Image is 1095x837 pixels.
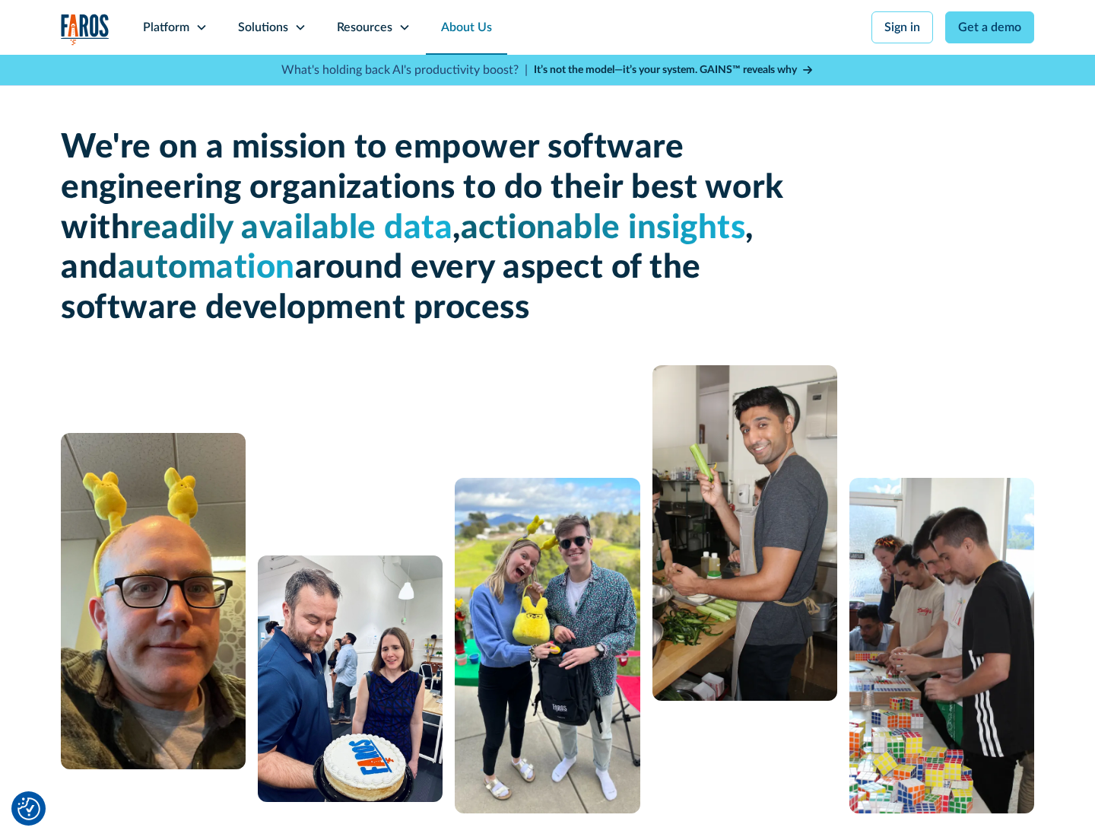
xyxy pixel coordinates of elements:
[534,62,814,78] a: It’s not the model—it’s your system. GAINS™ reveals why
[130,212,452,245] span: readily available data
[118,251,295,285] span: automation
[143,18,189,37] div: Platform
[17,797,40,820] button: Cookie Settings
[652,365,837,701] img: man cooking with celery
[61,14,109,45] a: home
[337,18,392,37] div: Resources
[455,478,640,813] img: A man and a woman standing next to each other.
[61,14,109,45] img: Logo of the analytics and reporting company Faros.
[238,18,288,37] div: Solutions
[461,212,746,245] span: actionable insights
[534,65,797,75] strong: It’s not the model—it’s your system. GAINS™ reveals why
[61,433,246,769] img: A man with glasses and a bald head wearing a yellow bunny headband.
[871,11,933,43] a: Sign in
[945,11,1034,43] a: Get a demo
[61,128,791,329] h1: We're on a mission to empower software engineering organizations to do their best work with , , a...
[849,478,1034,813] img: 5 people constructing a puzzle from Rubik's cubes
[17,797,40,820] img: Revisit consent button
[281,61,528,79] p: What's holding back AI's productivity boost? |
